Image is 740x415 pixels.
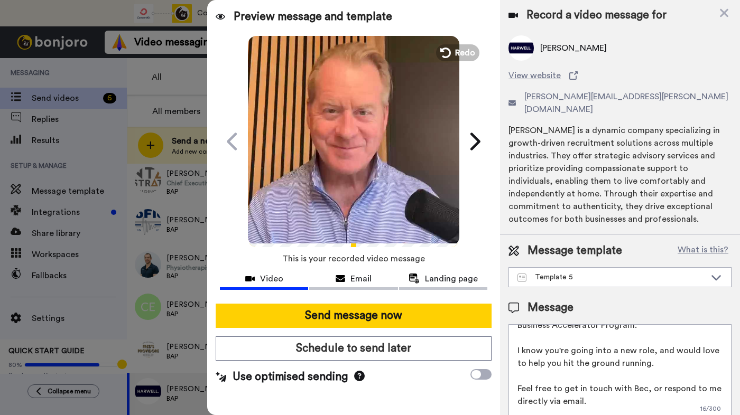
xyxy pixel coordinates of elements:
div: [PERSON_NAME] is a dynamic company specializing in growth-driven recruitment solutions across mul... [508,124,732,225]
span: Message [528,300,573,316]
span: Landing page [425,272,478,285]
span: Message template [528,243,622,259]
div: Template 5 [517,272,706,282]
span: Use optimised sending [233,369,348,385]
button: What is this? [674,243,732,259]
span: Email [350,272,372,285]
span: This is your recorded video message [282,247,425,270]
span: Video [260,272,283,285]
button: Send message now [216,304,492,328]
img: Message-temps.svg [517,273,526,282]
span: [PERSON_NAME][EMAIL_ADDRESS][PERSON_NAME][DOMAIN_NAME] [524,90,732,116]
button: Schedule to send later [216,336,492,361]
